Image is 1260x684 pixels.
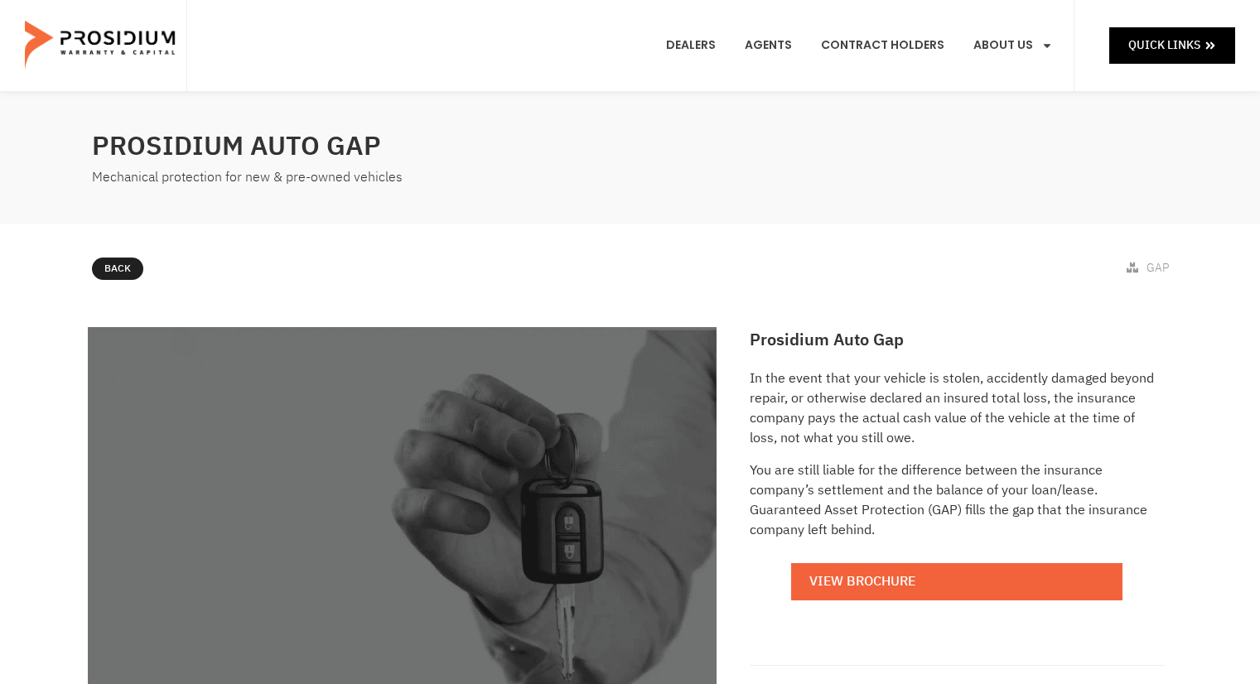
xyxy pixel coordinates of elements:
[654,15,1065,76] nav: Menu
[92,258,143,281] a: Back
[1147,259,1169,277] span: GAP
[961,15,1065,76] a: About Us
[809,15,957,76] a: Contract Holders
[750,368,1164,448] p: In the event that your vehicle is stolen, accidently damaged beyond repair, or otherwise declared...
[1128,35,1200,55] span: Quick Links
[654,15,728,76] a: Dealers
[92,126,622,166] h2: Prosidium Auto Gap
[732,15,804,76] a: Agents
[791,563,1122,600] a: View Brochure
[750,460,1164,540] p: You are still liable for the difference between the insurance company’s settlement and the balanc...
[1109,27,1235,63] a: Quick Links
[104,260,131,278] span: Back
[92,166,622,190] div: Mechanical protection for new & pre-owned vehicles
[750,327,1164,352] h2: Prosidium Auto Gap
